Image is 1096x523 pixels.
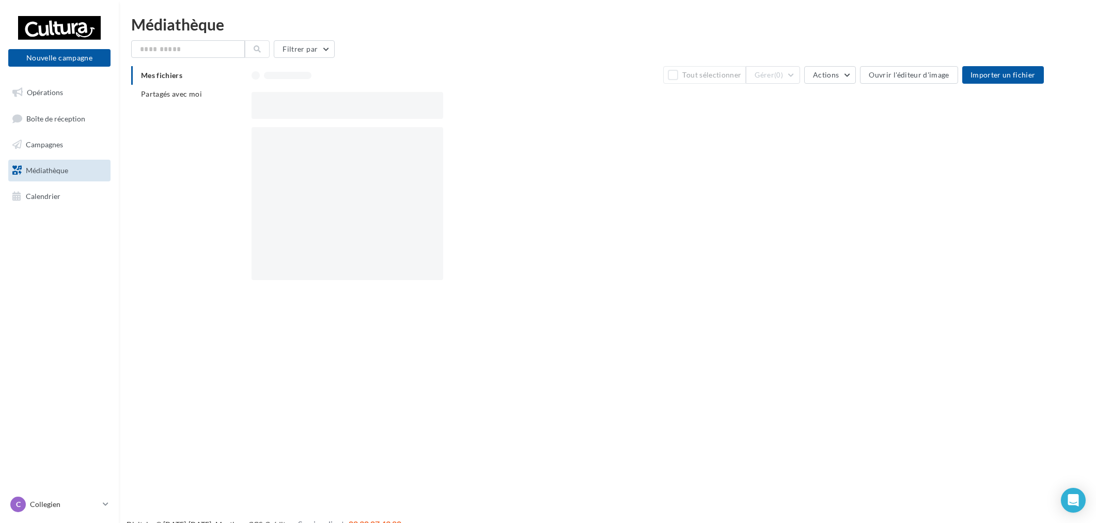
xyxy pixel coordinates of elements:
button: Tout sélectionner [663,66,746,84]
button: Ouvrir l'éditeur d'image [860,66,958,84]
a: Boîte de réception [6,107,113,130]
span: Partagés avec moi [141,89,202,98]
a: Opérations [6,82,113,103]
a: Campagnes [6,134,113,156]
span: (0) [774,71,783,79]
div: Médiathèque [131,17,1084,32]
button: Gérer(0) [746,66,800,84]
a: C Collegien [8,495,111,514]
a: Calendrier [6,186,113,207]
button: Importer un fichier [962,66,1044,84]
span: Boîte de réception [26,114,85,122]
button: Nouvelle campagne [8,49,111,67]
button: Actions [804,66,856,84]
span: Campagnes [26,140,63,149]
p: Collegien [30,499,99,510]
span: Actions [813,70,839,79]
span: Opérations [27,88,63,97]
span: Médiathèque [26,166,68,175]
span: Calendrier [26,191,60,200]
div: Open Intercom Messenger [1061,488,1086,513]
button: Filtrer par [274,40,335,58]
a: Médiathèque [6,160,113,181]
span: Mes fichiers [141,71,182,80]
span: Importer un fichier [970,70,1036,79]
span: C [16,499,21,510]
